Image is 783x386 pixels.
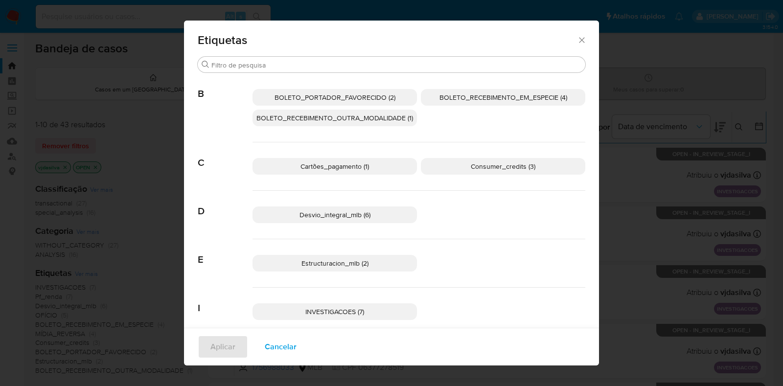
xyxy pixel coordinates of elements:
span: I [198,288,253,314]
span: Cartões_pagamento (1) [300,161,369,171]
span: B [198,73,253,100]
button: Cancelar [252,335,309,359]
span: BOLETO_RECEBIMENTO_OUTRA_MODALIDADE (1) [256,113,413,123]
span: Estructuracion_mlb (2) [301,258,368,268]
div: BOLETO_PORTADOR_FAVORECIDO (2) [253,89,417,106]
div: INVESTIGACOES (7) [253,303,417,320]
span: Cancelar [265,336,297,358]
span: C [198,142,253,169]
div: BOLETO_RECEBIMENTO_EM_ESPECIE (4) [421,89,585,106]
input: Filtro de pesquisa [211,61,581,69]
div: BOLETO_RECEBIMENTO_OUTRA_MODALIDADE (1) [253,110,417,126]
div: Estructuracion_mlb (2) [253,255,417,272]
span: BOLETO_PORTADOR_FAVORECIDO (2) [275,92,395,102]
span: Etiquetas [198,34,577,46]
div: Desvio_integral_mlb (6) [253,206,417,223]
span: INVESTIGACOES (7) [305,307,364,317]
span: E [198,239,253,266]
span: Desvio_integral_mlb (6) [299,210,370,220]
div: Consumer_credits (3) [421,158,585,175]
span: Consumer_credits (3) [471,161,535,171]
span: D [198,191,253,217]
div: Cartões_pagamento (1) [253,158,417,175]
button: Fechar [577,35,586,44]
span: BOLETO_RECEBIMENTO_EM_ESPECIE (4) [439,92,567,102]
button: Procurar [202,61,209,68]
